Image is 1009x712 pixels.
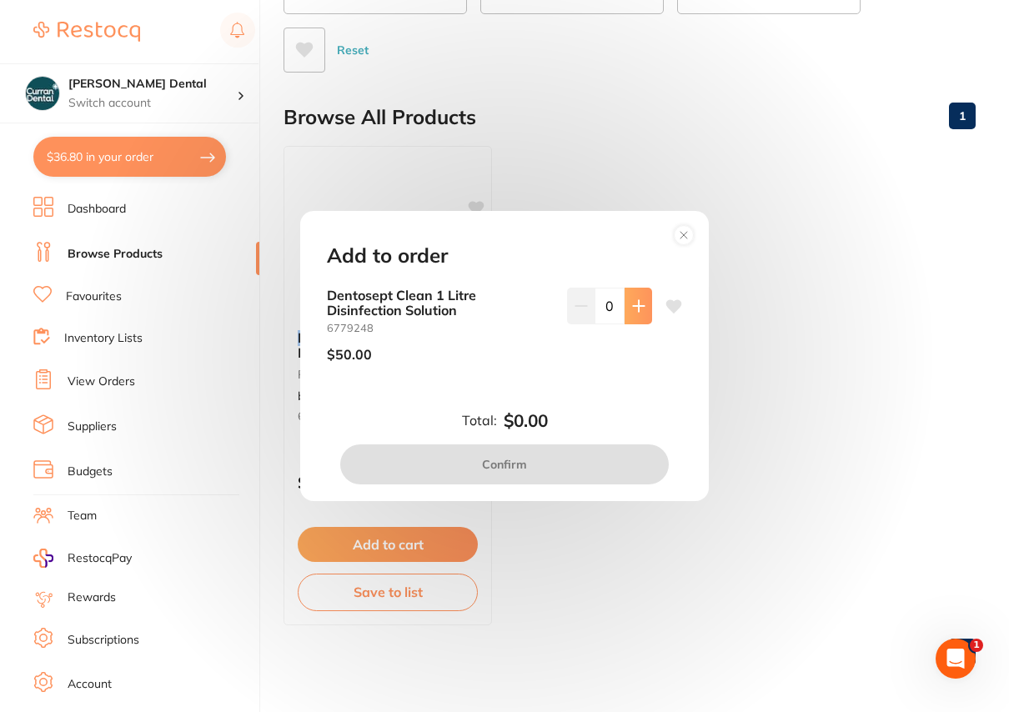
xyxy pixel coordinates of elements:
small: 6779248 [327,322,554,334]
button: Confirm [340,444,669,484]
p: $50.00 [327,347,372,362]
h2: Add to order [327,244,448,268]
b: $0.00 [504,411,548,431]
label: Total: [462,413,497,428]
iframe: Intercom live chat [936,639,976,679]
b: Dentosept Clean 1 Litre Disinfection Solution [327,288,554,318]
span: 1 [970,639,983,652]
